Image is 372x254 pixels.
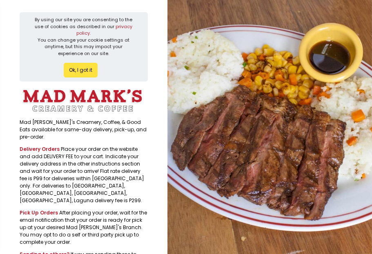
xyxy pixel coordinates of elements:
[76,23,132,37] a: privacy policy.
[64,63,98,77] button: Ok, I got it
[32,16,135,57] div: By using our site you are consenting to the use of cookies as described in our You can change you...
[20,209,148,246] div: After placing your order, wait for the email notification that your order is ready for pick up at...
[20,119,148,141] div: Mad [PERSON_NAME]'s Creamery, Coffee, & Good Eats available for same-day delivery, pick-up, and p...
[20,146,60,152] b: Delivery Orders
[20,146,148,204] div: Place your order on the website and add DELIVERY FEE to your cart. Indicate your delivery address...
[20,209,58,216] b: Pick Up Orders
[21,86,144,114] img: MadMark's Creamery & Good Eats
